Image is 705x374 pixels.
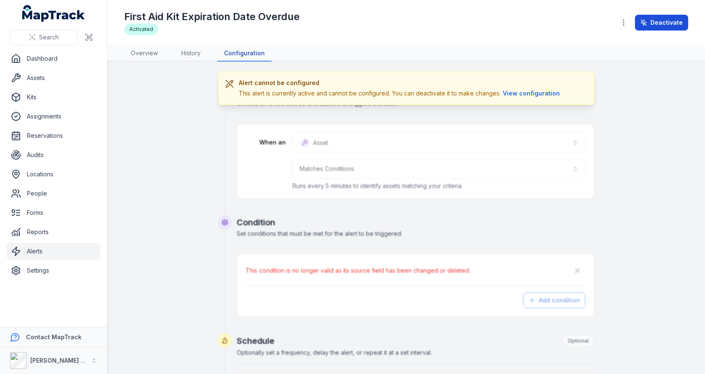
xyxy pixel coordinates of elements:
strong: [PERSON_NAME] Air [30,357,89,364]
a: Forms [7,204,100,221]
a: Kits [7,89,100,106]
a: Assignments [7,108,100,125]
a: People [7,185,100,202]
strong: Contact MapTrack [26,333,81,340]
a: Locations [7,166,100,183]
a: Assets [7,70,100,86]
a: Audits [7,147,100,163]
h1: First Aid Kit Expiration Date Overdue [124,10,300,23]
a: Dashboard [7,50,100,67]
h3: Alert cannot be configured [239,79,562,87]
a: Reservations [7,127,100,144]
button: View configuration [501,89,562,98]
div: Activated [124,23,158,35]
button: Search [10,29,78,45]
a: Alerts [7,243,100,260]
a: Settings [7,262,100,279]
button: Deactivate [635,15,688,31]
div: This alert is currently active and cannot be configured. You can deactivate it to make changes. [239,89,562,98]
span: Search [39,33,59,41]
a: Reports [7,224,100,240]
a: Overview [124,46,164,62]
a: Configuration [217,46,272,62]
a: MapTrack [22,5,85,22]
a: History [175,46,207,62]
